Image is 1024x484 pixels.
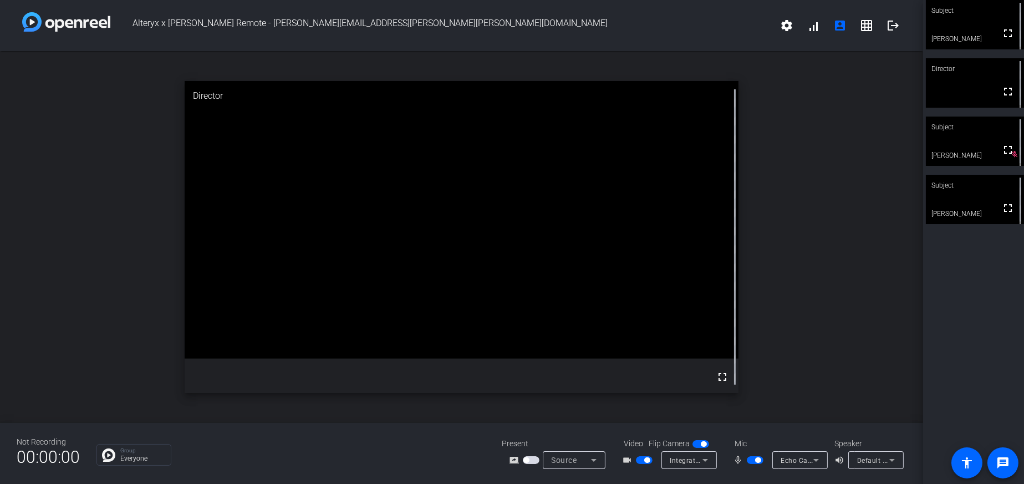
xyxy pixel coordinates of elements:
div: Director [185,81,738,111]
p: Everyone [120,455,165,462]
button: signal_cellular_alt [800,12,827,39]
div: Subject [926,117,1024,138]
div: Speaker [834,438,901,450]
mat-icon: screen_share_outline [510,453,523,467]
div: Present [502,438,613,450]
img: white-gradient.svg [22,12,110,32]
mat-icon: videocam_outline [623,453,636,467]
span: Default - Speakers (2- Realtek(R) Audio) [857,456,985,465]
mat-icon: fullscreen [716,370,729,384]
div: Not Recording [17,436,80,448]
mat-icon: settings [780,19,793,32]
mat-icon: fullscreen [1001,201,1015,215]
span: Alteryx x [PERSON_NAME] Remote - [PERSON_NAME][EMAIL_ADDRESS][PERSON_NAME][PERSON_NAME][DOMAIN_NAME] [110,12,773,39]
div: Mic [724,438,834,450]
mat-icon: message [996,456,1010,470]
div: Subject [926,175,1024,196]
mat-icon: account_box [833,19,847,32]
div: Director [926,58,1024,79]
mat-icon: fullscreen [1001,143,1015,157]
mat-icon: grid_on [860,19,873,32]
mat-icon: fullscreen [1001,85,1015,98]
span: Integrated Camera (174f:1812) [670,456,772,465]
span: Video [624,438,643,450]
span: Source [552,456,577,465]
span: Echo Cancelling Speakerphone (Jabra SPEAK 510 USB) (0b0e:0422) [781,456,1003,465]
mat-icon: mic_none [733,453,747,467]
img: Chat Icon [102,448,115,462]
mat-icon: accessibility [960,456,974,470]
span: Flip Camera [649,438,690,450]
mat-icon: fullscreen [1001,27,1015,40]
mat-icon: logout [887,19,900,32]
span: 00:00:00 [17,443,80,471]
mat-icon: volume_up [834,453,848,467]
p: Group [120,448,165,453]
